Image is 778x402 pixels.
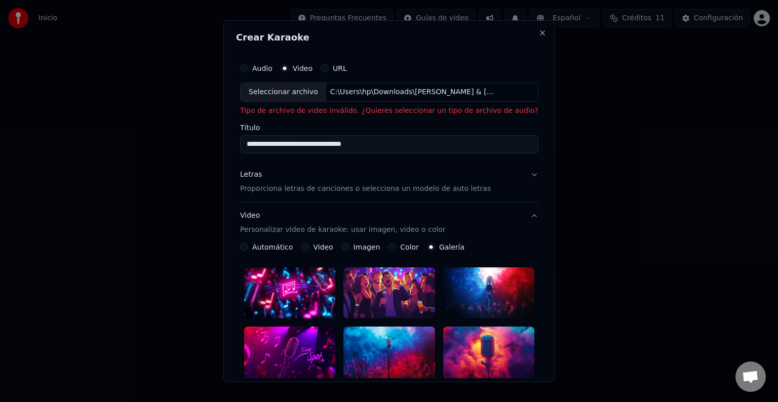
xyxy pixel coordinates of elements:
[240,225,445,235] p: Personalizar video de karaoke: usar imagen, video o color
[326,87,498,97] div: C:\Users\hp\Downloads\[PERSON_NAME] & [PERSON_NAME] [PERSON_NAME] tomé Un Camino (Video Oficial).mp3
[240,106,538,116] p: Tipo de archivo de video inválido. ¿Quieres seleccionar un tipo de archivo de audio?
[333,65,347,72] label: URL
[252,244,293,251] label: Automático
[236,33,542,42] h2: Crear Karaoke
[241,83,326,101] div: Seleccionar archivo
[313,244,333,251] label: Video
[252,65,273,72] label: Audio
[400,244,419,251] label: Color
[439,244,464,251] label: Galería
[240,211,445,235] div: Video
[292,65,312,72] label: Video
[353,244,380,251] label: Imagen
[240,162,538,202] button: LetrasProporciona letras de canciones o selecciona un modelo de auto letras
[240,124,538,131] label: Título
[240,203,538,243] button: VideoPersonalizar video de karaoke: usar imagen, video o color
[240,170,262,180] div: Letras
[240,184,491,194] p: Proporciona letras de canciones o selecciona un modelo de auto letras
